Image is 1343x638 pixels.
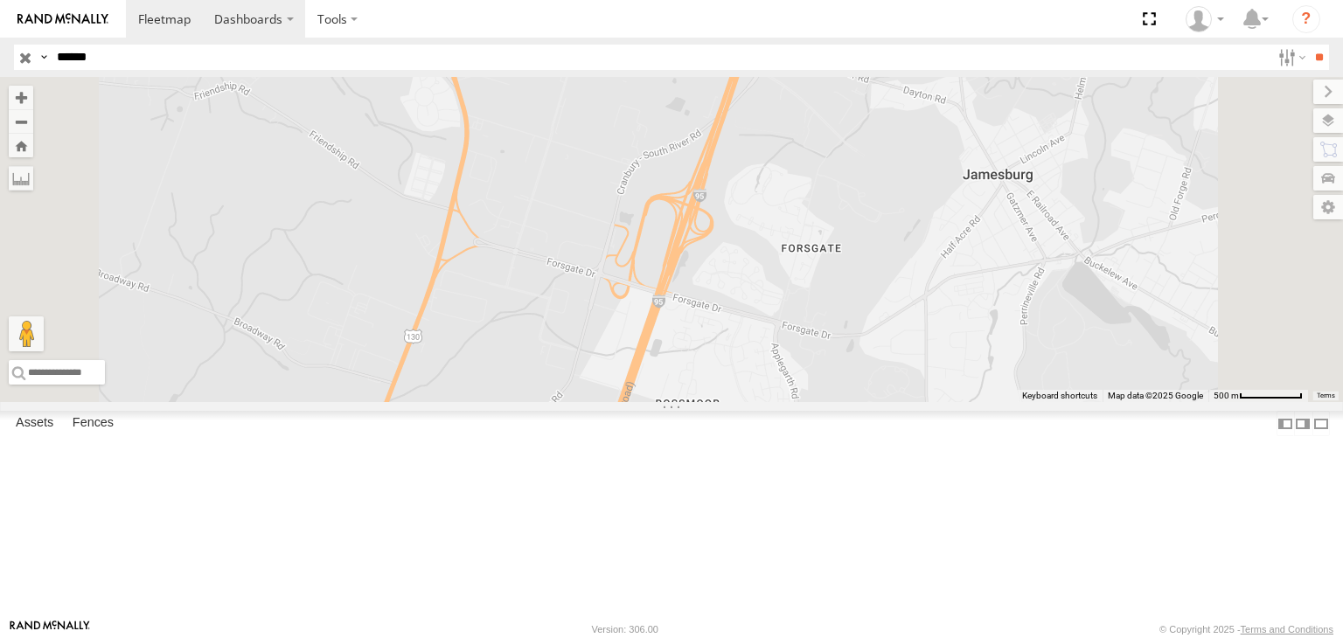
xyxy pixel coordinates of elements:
button: Map Scale: 500 m per 69 pixels [1208,390,1308,402]
button: Zoom Home [9,134,33,157]
div: Kali Visiko [1179,6,1230,32]
button: Drag Pegman onto the map to open Street View [9,316,44,351]
label: Hide Summary Table [1312,411,1330,436]
label: Assets [7,412,62,436]
a: Terms (opens in new tab) [1317,392,1335,399]
button: Zoom out [9,109,33,134]
label: Map Settings [1313,195,1343,219]
button: Zoom in [9,86,33,109]
a: Terms and Conditions [1241,624,1333,635]
label: Dock Summary Table to the Left [1277,411,1294,436]
label: Dock Summary Table to the Right [1294,411,1312,436]
div: © Copyright 2025 - [1159,624,1333,635]
i: ? [1292,5,1320,33]
button: Keyboard shortcuts [1022,390,1097,402]
img: rand-logo.svg [17,13,108,25]
label: Search Query [37,45,51,70]
div: Version: 306.00 [592,624,658,635]
label: Fences [64,412,122,436]
span: 500 m [1214,391,1239,400]
label: Measure [9,166,33,191]
span: Map data ©2025 Google [1108,391,1203,400]
a: Visit our Website [10,621,90,638]
label: Search Filter Options [1271,45,1309,70]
